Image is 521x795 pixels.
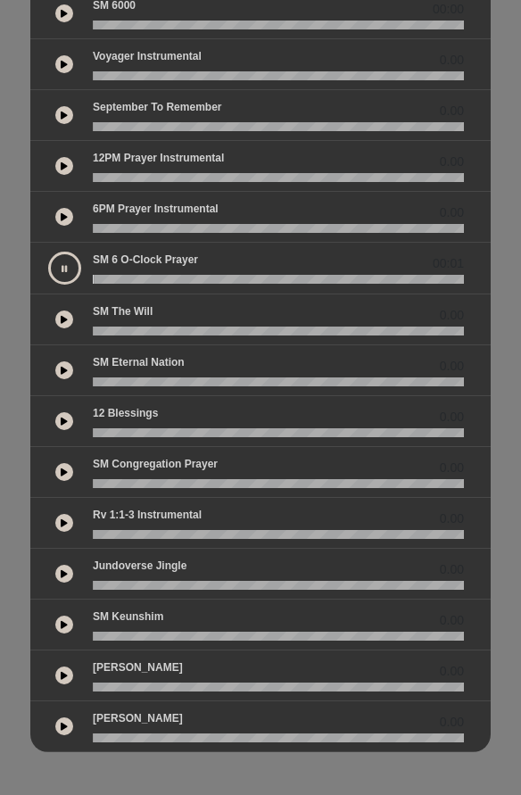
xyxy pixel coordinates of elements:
span: 0.00 [440,560,464,579]
p: Rv 1:1-3 Instrumental [93,507,202,523]
p: SM 6 o-clock prayer [93,252,198,268]
p: 12 Blessings [93,405,158,421]
span: 0.00 [440,102,464,120]
span: 0.00 [440,662,464,681]
span: 00:01 [433,254,464,273]
span: 0.00 [440,306,464,325]
p: September to Remember [93,99,222,115]
span: 0.00 [440,51,464,70]
p: SM Congregation Prayer [93,456,218,472]
p: 12PM Prayer Instrumental [93,150,224,166]
p: Jundoverse Jingle [93,558,186,574]
span: 0.00 [440,713,464,732]
span: 0.00 [440,153,464,171]
span: 0.00 [440,611,464,630]
p: [PERSON_NAME] [93,710,183,726]
p: [PERSON_NAME] [93,659,183,675]
span: 0.00 [440,509,464,528]
p: 6PM Prayer Instrumental [93,201,219,217]
span: 0.00 [440,203,464,222]
p: Voyager Instrumental [93,48,202,64]
span: 0.00 [440,459,464,477]
p: SM Eternal Nation [93,354,185,370]
span: 0.00 [440,408,464,426]
p: SM The Will [93,303,153,319]
p: SM Keunshim [93,609,163,625]
span: 0.00 [440,357,464,376]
